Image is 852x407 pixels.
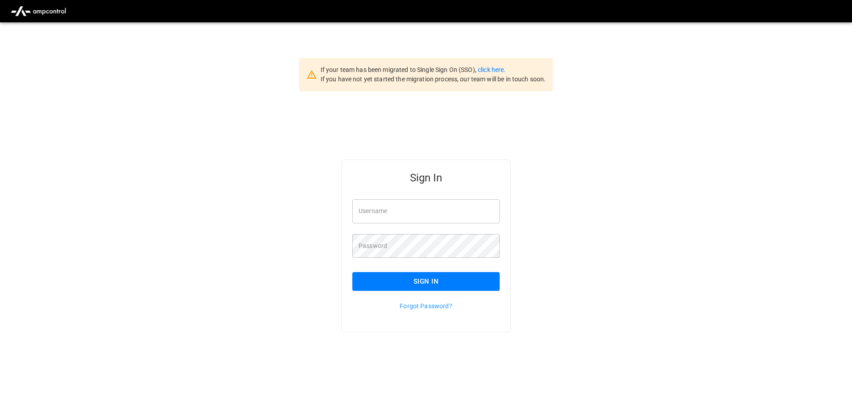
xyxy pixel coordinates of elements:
[478,66,505,73] a: click here.
[7,3,70,20] img: ampcontrol.io logo
[352,272,500,291] button: Sign In
[321,76,546,83] span: If you have not yet started the migration process, our team will be in touch soon.
[352,171,500,185] h5: Sign In
[352,302,500,310] p: Forgot Password?
[321,66,478,73] span: If your team has been migrated to Single Sign On (SSO),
